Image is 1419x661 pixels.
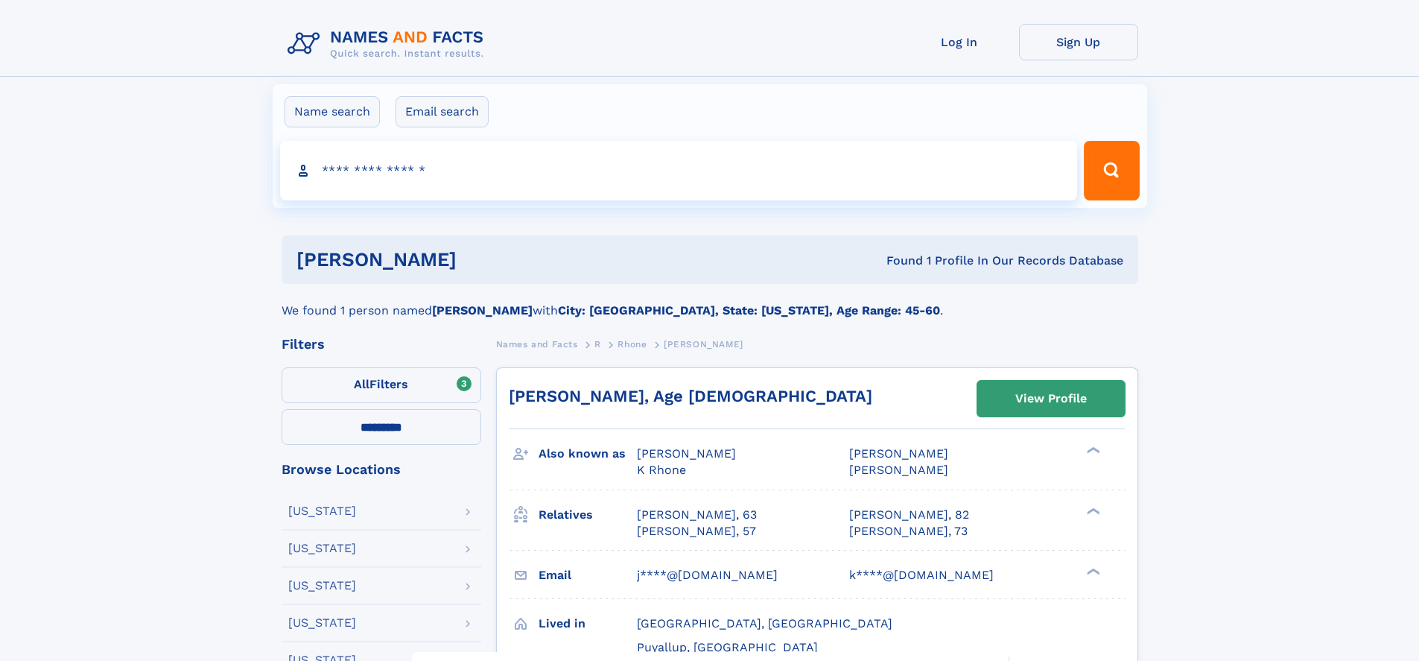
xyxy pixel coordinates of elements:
[849,463,948,477] span: [PERSON_NAME]
[618,335,647,353] a: Rhone
[288,543,356,554] div: [US_STATE]
[539,502,637,528] h3: Relatives
[354,377,369,391] span: All
[594,335,601,353] a: R
[288,580,356,592] div: [US_STATE]
[288,505,356,517] div: [US_STATE]
[849,523,968,540] a: [PERSON_NAME], 73
[282,367,481,403] label: Filters
[539,441,637,467] h3: Also known as
[664,339,743,350] span: [PERSON_NAME]
[977,381,1125,417] a: View Profile
[618,339,647,350] span: Rhone
[1084,141,1139,200] button: Search Button
[539,563,637,588] h3: Email
[396,96,489,127] label: Email search
[282,24,496,64] img: Logo Names and Facts
[509,387,872,405] a: [PERSON_NAME], Age [DEMOGRAPHIC_DATA]
[637,507,757,523] a: [PERSON_NAME], 63
[282,284,1138,320] div: We found 1 person named with .
[496,335,578,353] a: Names and Facts
[280,141,1078,200] input: search input
[849,507,969,523] a: [PERSON_NAME], 82
[637,446,736,461] span: [PERSON_NAME]
[1015,382,1087,416] div: View Profile
[282,463,481,476] div: Browse Locations
[849,446,948,461] span: [PERSON_NAME]
[1083,446,1101,455] div: ❯
[671,253,1123,269] div: Found 1 Profile In Our Records Database
[900,24,1019,60] a: Log In
[1019,24,1138,60] a: Sign Up
[432,303,533,317] b: [PERSON_NAME]
[539,611,637,636] h3: Lived in
[1083,566,1101,576] div: ❯
[1083,506,1101,516] div: ❯
[637,616,892,630] span: [GEOGRAPHIC_DATA], [GEOGRAPHIC_DATA]
[637,463,686,477] span: K Rhone
[594,339,601,350] span: R
[282,338,481,351] div: Filters
[296,250,672,269] h1: [PERSON_NAME]
[637,640,818,654] span: Puyallup, [GEOGRAPHIC_DATA]
[558,303,940,317] b: City: [GEOGRAPHIC_DATA], State: [US_STATE], Age Range: 45-60
[288,617,356,629] div: [US_STATE]
[285,96,380,127] label: Name search
[637,523,756,540] a: [PERSON_NAME], 57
